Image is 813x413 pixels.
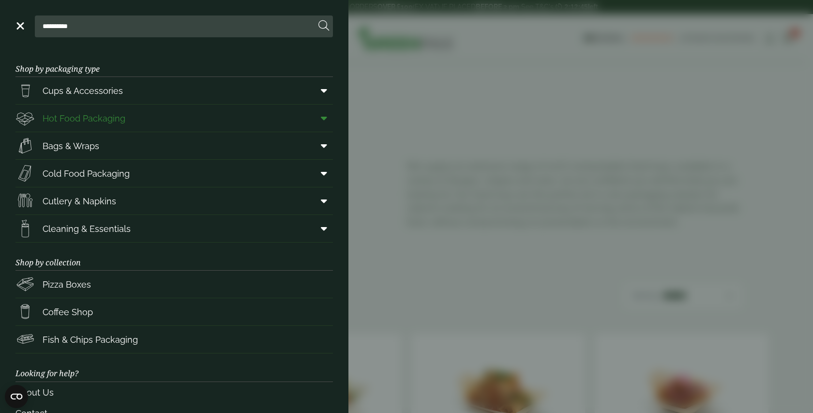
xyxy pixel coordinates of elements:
[15,136,35,155] img: Paper_carriers.svg
[15,215,333,242] a: Cleaning & Essentials
[15,164,35,183] img: Sandwich_box.svg
[15,302,35,321] img: HotDrink_paperCup.svg
[15,49,333,77] h3: Shop by packaging type
[15,353,333,382] h3: Looking for help?
[15,271,333,298] a: Pizza Boxes
[15,243,333,271] h3: Shop by collection
[15,160,333,187] a: Cold Food Packaging
[15,108,35,128] img: Deli_box.svg
[15,105,333,132] a: Hot Food Packaging
[15,81,35,100] img: PintNhalf_cup.svg
[43,333,138,346] span: Fish & Chips Packaging
[43,278,91,291] span: Pizza Boxes
[43,306,93,319] span: Coffee Shop
[15,326,333,353] a: Fish & Chips Packaging
[15,187,333,214] a: Cutlery & Napkins
[15,275,35,294] img: Pizza_boxes.svg
[15,330,35,349] img: FishNchip_box.svg
[43,112,125,125] span: Hot Food Packaging
[15,298,333,325] a: Coffee Shop
[43,195,116,208] span: Cutlery & Napkins
[15,191,35,211] img: Cutlery.svg
[43,222,131,235] span: Cleaning & Essentials
[43,167,130,180] span: Cold Food Packaging
[43,84,123,97] span: Cups & Accessories
[15,219,35,238] img: open-wipe.svg
[5,385,28,408] button: Open CMP widget
[15,77,333,104] a: Cups & Accessories
[43,139,99,153] span: Bags & Wraps
[15,382,333,403] a: About Us
[15,132,333,159] a: Bags & Wraps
